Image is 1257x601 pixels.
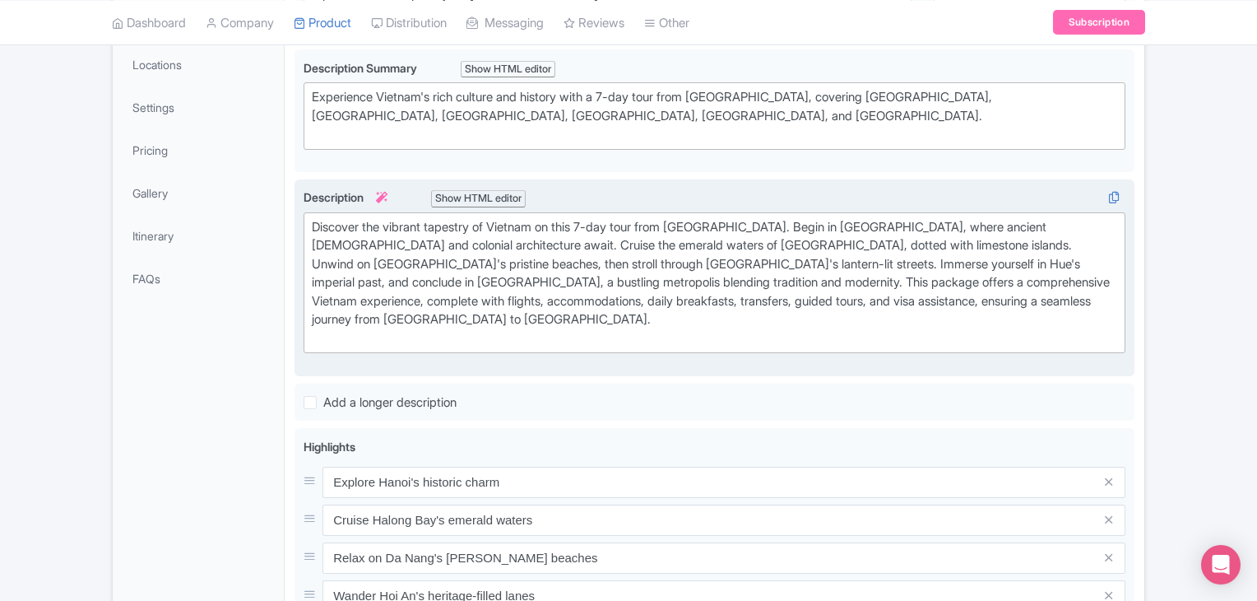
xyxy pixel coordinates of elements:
a: Locations [116,46,281,83]
div: Open Intercom Messenger [1201,545,1241,585]
span: Add a longer description [323,394,457,410]
span: Description Summary [304,61,420,75]
a: Gallery [116,175,281,212]
div: Show HTML editor [431,190,526,207]
a: Settings [116,89,281,126]
div: Show HTML editor [461,61,555,78]
a: Itinerary [116,217,281,254]
div: Discover the vibrant tapestry of Vietnam on this 7-day tour from [GEOGRAPHIC_DATA]. Begin in [GEO... [312,218,1117,348]
a: Subscription [1053,10,1145,35]
span: Highlights [304,440,355,454]
a: Pricing [116,132,281,169]
div: Experience Vietnam's rich culture and history with a 7-day tour from [GEOGRAPHIC_DATA], covering ... [312,88,1117,144]
a: FAQs [116,260,281,297]
span: Description [304,190,390,204]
